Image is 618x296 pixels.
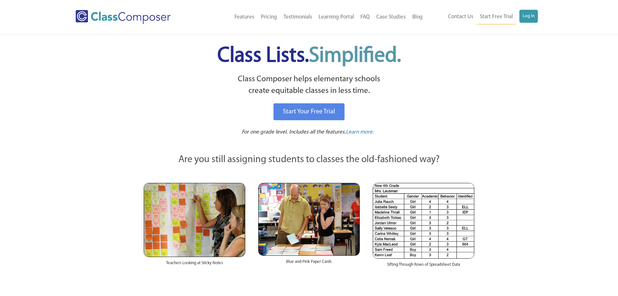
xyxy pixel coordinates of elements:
div: Blue and Pink Paper Cards [258,256,360,271]
span: Class Lists. [217,45,401,67]
a: Start Free Trial [477,10,516,24]
a: Learn more. [346,128,374,136]
img: Blue and Pink Paper Cards [258,183,360,255]
a: Pricing [258,10,280,24]
div: Sifting Through Rows of Spreadsheet Data [373,259,474,274]
nav: Header Menu [197,10,426,24]
p: Are you still assigning students to classes the old-fashioned way? [144,153,475,167]
a: Case Studies [373,10,409,24]
span: Learn more. [346,129,374,135]
span: For one grade level. Includes all the features. [242,129,346,135]
img: Spreadsheets [373,183,474,259]
a: FAQ [357,10,373,24]
a: Features [231,10,258,24]
nav: Header Menu [426,10,538,24]
a: Contact Us [445,10,477,24]
a: Testimonials [280,10,315,24]
div: Teachers Looking at Sticky Notes [144,257,245,273]
img: Class Composer [76,10,171,24]
a: Blog [409,10,426,24]
a: Log In [519,10,538,23]
a: Learning Portal [315,10,357,24]
span: Simplified. [309,45,401,67]
a: Start Your Free Trial [273,103,345,120]
span: Start Your Free Trial [283,109,335,115]
p: Class Composer helps elementary schools create equitable classes in less time. [143,73,476,97]
img: Teachers Looking at Sticky Notes [144,183,245,257]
